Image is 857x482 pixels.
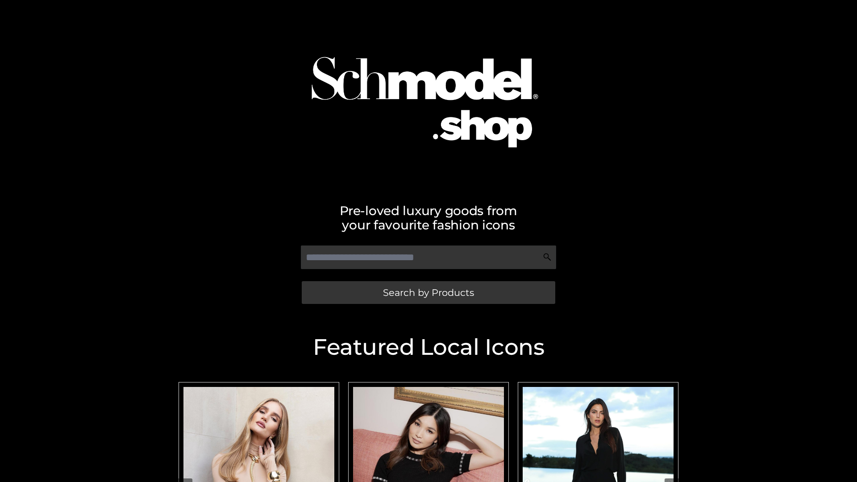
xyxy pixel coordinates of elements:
h2: Pre-loved luxury goods from your favourite fashion icons [174,204,683,232]
span: Search by Products [383,288,474,297]
h2: Featured Local Icons​ [174,336,683,358]
a: Search by Products [302,281,555,304]
img: Search Icon [543,253,552,262]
